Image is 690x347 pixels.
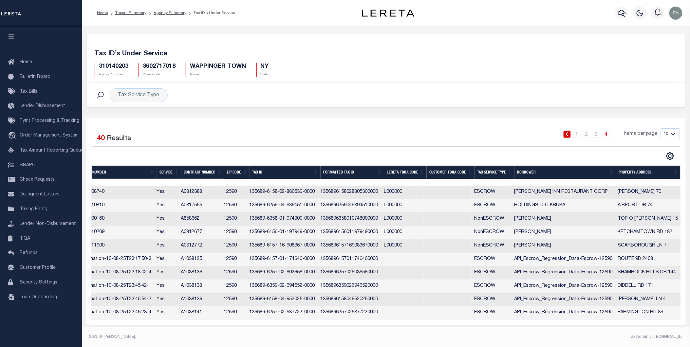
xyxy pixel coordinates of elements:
td: 135689-6358-01-074800-0000 [247,212,318,226]
span: Tax Bills [20,89,37,94]
td: API_Escrow_Regression_Data-Escrow-12590 [512,306,615,320]
td: ROUTE 9D 2408 [615,253,681,266]
td: API_Escrow_Regression_Data-Escrow-12590 [512,253,615,266]
td: 6070010209 [76,226,154,239]
td: 135689-6158-02-880530-0000 [247,186,318,199]
td: 135689-6257-02-587722-0000 [247,306,318,320]
h5: 310140203 [99,63,129,70]
a: Home [97,11,108,15]
td: Yes [154,306,178,320]
td: ESCROW [472,293,512,306]
td: NonESCROW [472,226,512,239]
a: Agency Summary [154,11,186,15]
td: 12590 [221,266,247,280]
td: Yes [154,280,178,293]
a: Taxers Summary [115,11,146,15]
td: Yes [154,186,178,199]
td: [PERSON_NAME] INN RESTAURANT CORP [512,186,615,199]
td: 135689-6257-02-603658-0000 [247,266,318,280]
td: 1356896358010748000000 [318,212,382,226]
td: NonESCROW [472,212,512,226]
td: TOP O [PERSON_NAME] 15 [615,212,681,226]
td: ESCROW [472,199,512,212]
th: Service: activate to sort column ascending [157,166,181,179]
span: 40 [97,135,105,142]
span: Lender Non-Disbursement [20,222,76,226]
th: LERETA TBRA Code: activate to sort column ascending [384,166,427,179]
td: L000000 [381,199,424,212]
td: 1356896157011746460000 [318,253,382,266]
th: Formatted Tax ID: activate to sort column ascending [321,166,384,179]
td: API_Escrow_Regression_Data-Escrow-12590 [512,293,615,306]
label: Results [107,134,131,144]
td: 4680100160 [76,212,154,226]
td: KETCHAMTOWN RD 182 [615,226,681,239]
td: 135689-6156-01-197949-0000 [247,226,318,239]
td: FARMINGTON RD 89 [615,306,681,320]
span: Pymt Processing & Tracking [20,119,79,123]
h5: Tax ID’s Under Service [95,50,678,58]
td: [PERSON_NAME] [512,212,615,226]
td: SHAMROCK HILLS DR 144 [615,266,681,280]
td: Yes [154,266,178,280]
td: 1356896359026946520000 [318,280,382,293]
td: A1038135 [178,253,221,266]
td: A858662 [178,212,221,226]
td: Yes [154,253,178,266]
td: A1038138 [178,280,221,293]
th: Contract Number: activate to sort column ascending [181,166,224,179]
span: Security Settings [20,280,57,285]
td: Automation-10-08-25T23:17:50-3 [76,253,154,266]
th: Property Address: activate to sort column ascending [616,166,681,179]
td: Automation-10-08-25T23:18:02-4 [76,266,154,280]
td: 12590 [221,280,247,293]
td: L000000 [381,239,424,253]
td: DIDDELL RD 171 [615,280,681,293]
td: 12590 [221,306,247,320]
span: TIQA [20,236,30,241]
p: State [261,72,269,77]
td: Yes [154,212,178,226]
span: Refunds [20,251,38,255]
td: [PERSON_NAME] LN 4 [615,293,681,306]
td: 1356896257026036580000 [318,266,382,280]
a: 2 [583,131,590,138]
div: 2025 © [PERSON_NAME]. [84,334,386,340]
th: Borrower: activate to sort column ascending [514,166,616,179]
h5: NY [261,63,269,70]
td: Automation-10-08-25T23:46:23-4 [76,306,154,320]
td: API_Escrow_Regression_Data-Escrow-12590 [512,266,615,280]
span: Taxing Entity [20,207,47,211]
a: 1 [573,131,581,138]
td: 12590 [221,186,247,199]
a: 4 [603,131,610,138]
td: A1038139 [178,293,221,306]
td: SCARBOROUGH LN 7 [615,239,681,253]
td: Yes [154,293,178,306]
span: Home [20,60,32,64]
td: API_Escrow_Regression_Data-Escrow-12590 [512,280,615,293]
td: AIRPORT DR 74 [615,199,681,212]
td: HOLDINGS LLC KRUPA [512,199,615,212]
td: Automation-10-08-25T23:45:42-1 [76,280,154,293]
td: NonESCROW [472,239,512,253]
td: ESCROW [472,280,512,293]
td: 12590 [221,226,247,239]
td: ESCROW [472,186,512,199]
td: Yes [154,199,178,212]
th: Loan Number: activate to sort column ascending [80,166,157,179]
span: Order Management System [20,133,79,138]
td: Yes [154,226,178,239]
span: Bulletin Board [20,75,50,79]
td: A0812677 [178,226,221,239]
span: Customer Profile [20,265,56,270]
td: 12590 [221,253,247,266]
div: Tax Service Type [110,88,168,102]
td: A0812772 [178,239,221,253]
i: travel_explore [8,132,18,140]
th: Tax ID: activate to sort column ascending [250,166,321,179]
span: SNAPQ [20,163,36,167]
img: svg+xml;base64,PHN2ZyB4bWxucz0iaHR0cDovL3d3dy53My5vcmcvMjAwMC9zdmciIHBvaW50ZXItZXZlbnRzPSJub25lIi... [669,7,682,20]
td: 135689-6157-16-908367-0000 [247,239,318,253]
td: ESCROW [472,306,512,320]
